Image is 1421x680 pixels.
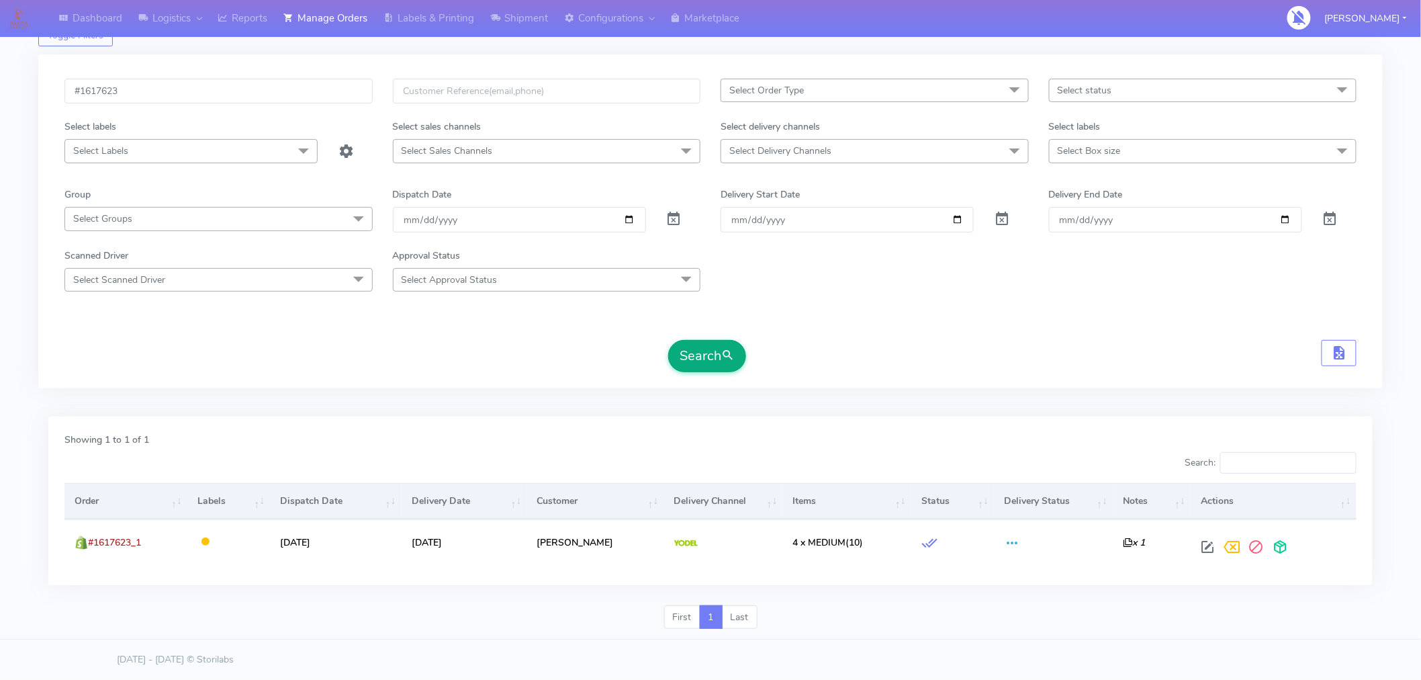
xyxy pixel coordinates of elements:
td: [DATE] [402,519,527,564]
i: x 1 [1123,536,1145,549]
span: Select Scanned Driver [73,273,165,286]
th: Labels: activate to sort column ascending [187,483,270,519]
th: Items: activate to sort column ascending [783,483,911,519]
th: Actions: activate to sort column ascending [1191,483,1357,519]
th: Delivery Status: activate to sort column ascending [994,483,1113,519]
th: Dispatch Date: activate to sort column ascending [270,483,401,519]
th: Delivery Date: activate to sort column ascending [402,483,527,519]
span: (10) [793,536,864,549]
label: Delivery Start Date [721,187,800,202]
span: Select status [1058,84,1112,97]
span: #1617623_1 [88,536,141,549]
label: Select delivery channels [721,120,820,134]
label: Select sales channels [393,120,482,134]
input: Search: [1220,452,1357,474]
span: Select Order Type [729,84,804,97]
img: Yodel [674,540,698,547]
label: Group [64,187,91,202]
label: Search: [1185,452,1357,474]
td: [PERSON_NAME] [526,519,663,564]
a: 1 [700,605,723,630]
td: [DATE] [270,519,401,564]
span: Select Box size [1058,144,1121,157]
label: Delivery End Date [1049,187,1123,202]
img: shopify.png [75,536,88,550]
span: Select Approval Status [402,273,498,286]
th: Order: activate to sort column ascending [64,483,187,519]
span: Select Delivery Channels [729,144,831,157]
span: Select Groups [73,212,132,225]
label: Approval Status [393,249,461,263]
span: 4 x MEDIUM [793,536,846,549]
button: Search [668,340,746,372]
th: Status: activate to sort column ascending [911,483,994,519]
input: Order Id [64,79,373,103]
label: Dispatch Date [393,187,452,202]
label: Showing 1 to 1 of 1 [64,433,149,447]
th: Delivery Channel: activate to sort column ascending [664,483,783,519]
span: Select Sales Channels [402,144,493,157]
span: Select Labels [73,144,128,157]
input: Customer Reference(email,phone) [393,79,701,103]
label: Select labels [64,120,116,134]
th: Customer: activate to sort column ascending [526,483,663,519]
label: Scanned Driver [64,249,128,263]
th: Notes: activate to sort column ascending [1113,483,1191,519]
label: Select labels [1049,120,1101,134]
button: [PERSON_NAME] [1315,5,1417,32]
